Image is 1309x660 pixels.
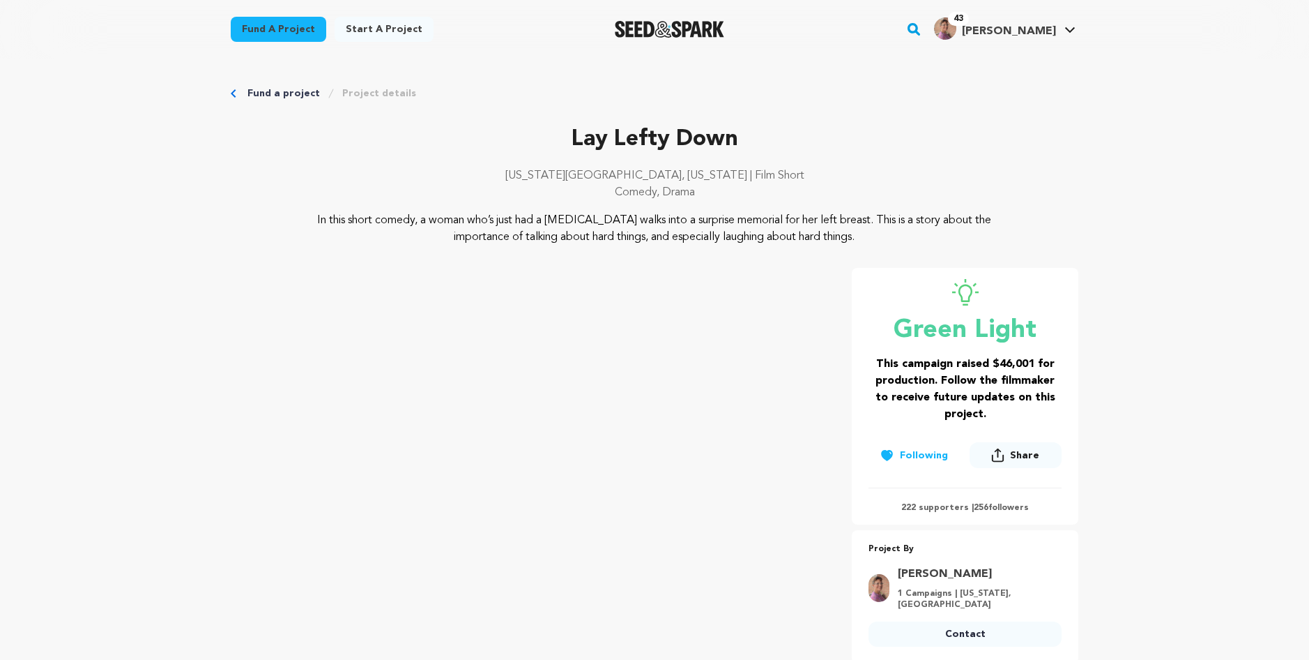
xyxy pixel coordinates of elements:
img: 523eccde3ed96a18.png [934,17,956,40]
p: 1 Campaigns | [US_STATE], [GEOGRAPHIC_DATA] [898,588,1053,610]
p: Comedy, Drama [231,184,1078,201]
p: In this short comedy, a woman who’s just had a [MEDICAL_DATA] walks into a surprise memorial for ... [316,212,994,246]
span: 43 [948,12,969,26]
a: Contact [868,622,1062,647]
p: Green Light [868,317,1062,345]
div: Traven R.'s Profile [934,17,1056,40]
a: Fund a project [231,17,326,42]
img: Seed&Spark Logo Dark Mode [615,21,724,38]
a: Start a project [335,17,434,42]
span: [PERSON_NAME] [962,26,1056,37]
a: Traven R.'s Profile [931,15,1078,40]
button: Share [970,442,1062,468]
p: Project By [868,541,1062,557]
span: Share [970,442,1062,474]
a: Seed&Spark Homepage [615,21,724,38]
span: Share [1010,449,1039,463]
img: 523eccde3ed96a18.png [868,574,889,602]
span: Traven R.'s Profile [931,15,1078,44]
p: Lay Lefty Down [231,123,1078,156]
span: 256 [974,504,988,512]
button: Following [868,443,959,468]
div: Breadcrumb [231,87,1078,100]
p: [US_STATE][GEOGRAPHIC_DATA], [US_STATE] | Film Short [231,167,1078,184]
h3: This campaign raised $46,001 for production. Follow the filmmaker to receive future updates on th... [868,356,1062,423]
a: Project details [342,87,416,100]
a: Fund a project [247,87,320,100]
p: 222 supporters | followers [868,502,1062,513]
a: Goto Traven Rice profile [898,566,1053,583]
